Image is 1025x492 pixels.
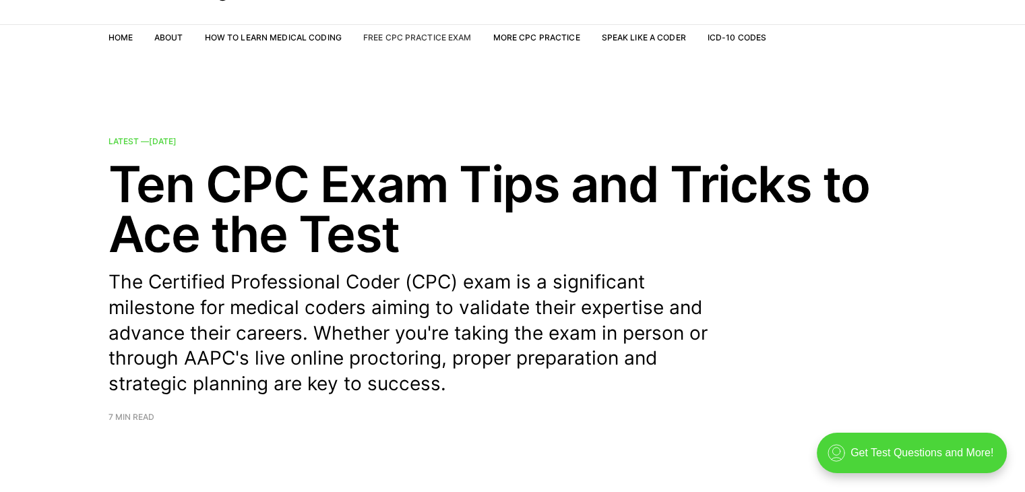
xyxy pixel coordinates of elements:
[493,32,580,42] a: More CPC Practice
[108,32,133,42] a: Home
[708,32,766,42] a: ICD-10 Codes
[805,426,1025,492] iframe: portal-trigger
[154,32,183,42] a: About
[602,32,686,42] a: Speak Like a Coder
[149,136,177,146] time: [DATE]
[205,32,342,42] a: How to Learn Medical Coding
[108,137,917,421] a: Latest —[DATE] Ten CPC Exam Tips and Tricks to Ace the Test The Certified Professional Coder (CPC...
[108,136,177,146] span: Latest —
[108,413,154,421] span: 7 min read
[363,32,472,42] a: Free CPC Practice Exam
[108,270,728,397] p: The Certified Professional Coder (CPC) exam is a significant milestone for medical coders aiming ...
[108,159,917,259] h2: Ten CPC Exam Tips and Tricks to Ace the Test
